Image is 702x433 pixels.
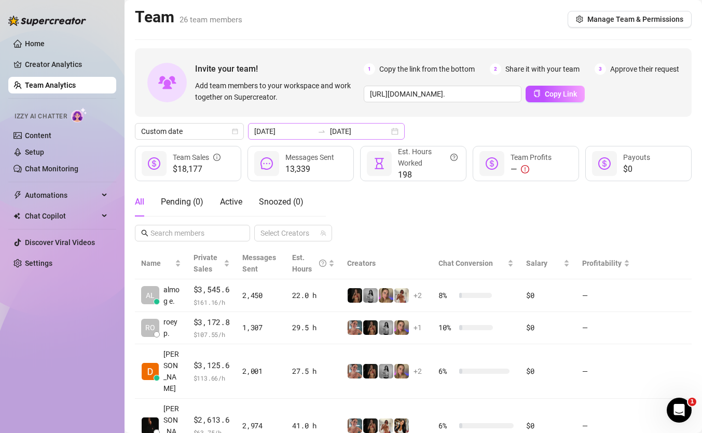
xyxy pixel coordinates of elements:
span: Add team members to your workspace and work together on Supercreator. [195,80,360,103]
span: Manage Team & Permissions [587,15,683,23]
span: Approve their request [610,63,679,75]
img: A [363,288,378,303]
img: Yarden [348,364,362,378]
input: End date [330,126,389,137]
span: calendar [232,128,238,134]
span: 1 [688,398,696,406]
h2: Team [135,7,242,27]
img: A [379,320,393,335]
span: $3,125.6 [194,359,230,372]
span: hourglass [373,157,386,170]
div: 27.5 h [292,366,335,377]
span: + 1 [414,322,422,333]
span: almog e. [163,284,181,307]
button: Manage Team & Permissions [568,11,692,28]
div: 2,001 [242,366,280,377]
div: — [511,163,552,175]
div: $0 [526,322,569,333]
img: Yarden [348,320,362,335]
div: All [135,196,144,208]
img: AI Chatter [71,107,87,123]
span: $0 [623,163,650,175]
span: 6 % [438,366,455,377]
span: Chat Copilot [25,208,99,224]
div: 41.0 h [292,420,335,431]
span: Team Profits [511,153,552,161]
img: A [379,364,393,378]
img: AdelDahan [394,418,409,433]
span: AL [146,290,155,301]
span: [PERSON_NAME] [163,348,181,394]
img: Chat Copilot [13,212,20,220]
td: — [576,312,636,345]
span: 8 % [438,290,455,301]
span: $18,177 [173,163,221,175]
span: search [141,229,148,237]
img: Cherry [379,288,393,303]
a: Home [25,39,45,48]
div: 29.5 h [292,322,335,333]
div: 2,974 [242,420,280,431]
span: to [318,127,326,136]
iframe: Intercom live chat [667,398,692,423]
span: Share it with your team [505,63,580,75]
span: 1 [364,63,375,75]
div: Est. Hours [292,252,326,275]
span: roey p. [163,316,181,339]
span: Active [220,197,242,207]
span: Invite your team! [195,62,364,75]
span: Izzy AI Chatter [15,112,67,121]
span: question-circle [319,252,326,275]
a: Discover Viral Videos [25,238,95,247]
img: logo-BBDzfeDw.svg [8,16,86,26]
img: the_bohema [348,288,362,303]
span: $3,545.6 [194,283,230,296]
th: Creators [341,248,432,279]
a: Team Analytics [25,81,76,89]
a: Creator Analytics [25,56,108,73]
span: 26 team members [180,15,242,24]
span: Messages Sent [242,253,276,273]
img: the_bohema [363,418,378,433]
span: Automations [25,187,99,204]
div: 2,450 [242,290,280,301]
img: Cherry [394,364,409,378]
span: Private Sales [194,253,217,273]
span: 3 [595,63,606,75]
span: + 2 [414,366,422,377]
span: exclamation-circle [521,165,529,173]
th: Name [135,248,187,279]
span: dollar-circle [486,157,498,170]
span: 13,339 [285,163,334,175]
span: 10 % [438,322,455,333]
div: $0 [526,366,569,377]
span: dollar-circle [598,157,611,170]
a: Setup [25,148,44,156]
span: Profitability [582,259,622,267]
span: Name [141,258,173,269]
span: swap-right [318,127,326,136]
a: Chat Monitoring [25,165,78,173]
span: team [320,230,326,236]
span: Salary [526,259,547,267]
td: — [576,279,636,312]
div: 22.0 h [292,290,335,301]
span: copy [533,90,541,97]
span: $ 107.55 /h [194,329,230,340]
span: Copy the link from the bottom [379,63,475,75]
a: Content [25,131,51,140]
div: $0 [526,420,569,431]
span: $3,172.8 [194,316,230,329]
span: setting [576,16,583,23]
span: question-circle [450,146,458,169]
span: $ 113.66 /h [194,373,230,383]
img: the_bohema [363,320,378,335]
img: Cherry [394,320,409,335]
td: — [576,344,636,399]
img: Yarden [348,418,362,433]
span: Payouts [623,153,650,161]
span: $ 161.16 /h [194,297,230,307]
span: dollar-circle [148,157,160,170]
span: RO [145,322,155,333]
span: Messages Sent [285,153,334,161]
